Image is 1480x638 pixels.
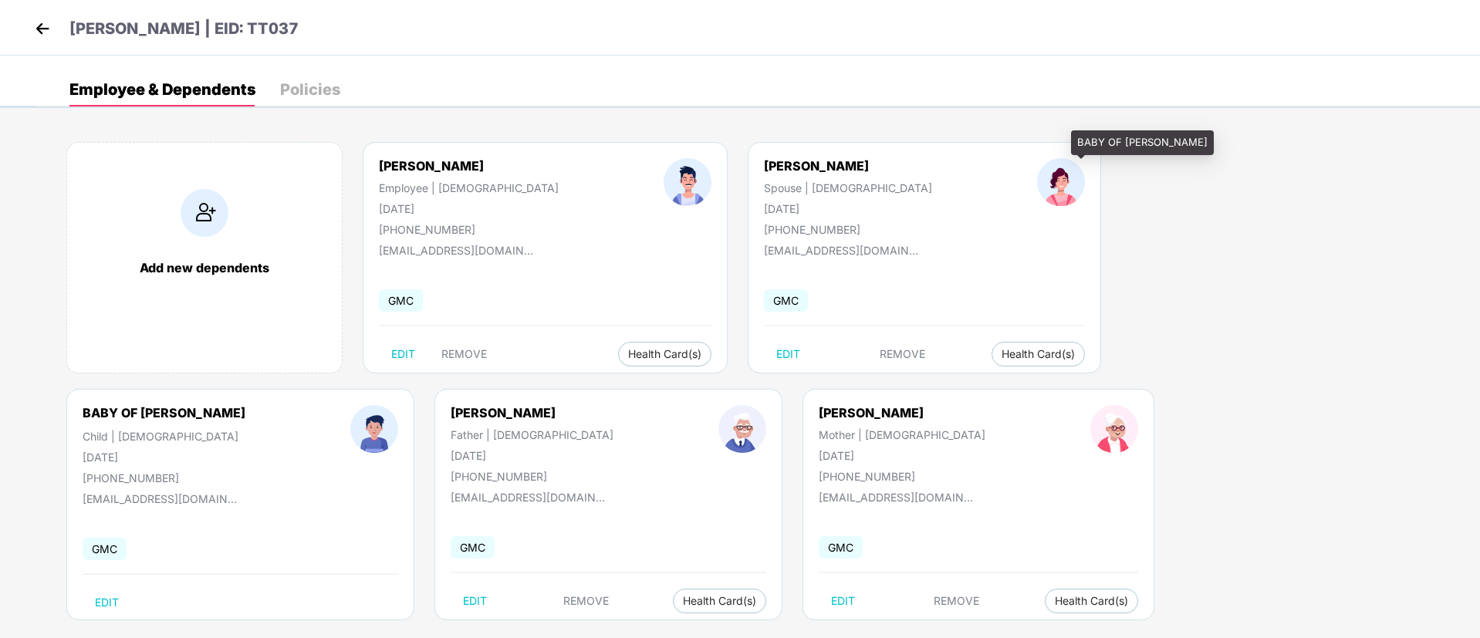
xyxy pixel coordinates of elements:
button: EDIT [83,590,131,615]
div: [DATE] [764,202,932,215]
div: [EMAIL_ADDRESS][DOMAIN_NAME] [819,491,973,504]
div: [DATE] [83,451,245,464]
span: GMC [379,289,423,312]
button: Health Card(s) [1045,589,1138,613]
img: profileImage [664,158,711,206]
button: REMOVE [551,589,621,613]
span: REMOVE [880,348,925,360]
button: REMOVE [921,589,992,613]
span: EDIT [776,348,800,360]
span: Health Card(s) [1002,350,1075,358]
span: GMC [83,538,127,560]
span: EDIT [391,348,415,360]
div: [EMAIL_ADDRESS][DOMAIN_NAME] [451,491,605,504]
div: [EMAIL_ADDRESS][DOMAIN_NAME] [379,244,533,257]
img: profileImage [1037,158,1085,206]
div: [PHONE_NUMBER] [819,470,985,483]
button: REMOVE [429,342,499,366]
div: Employee & Dependents [69,82,255,97]
img: profileImage [1090,405,1138,453]
span: GMC [764,289,808,312]
div: [EMAIL_ADDRESS][DOMAIN_NAME] [764,244,918,257]
div: [PHONE_NUMBER] [379,223,559,236]
span: EDIT [463,595,487,607]
span: Health Card(s) [628,350,701,358]
div: [PERSON_NAME] [379,158,559,174]
button: Health Card(s) [618,342,711,366]
button: Health Card(s) [992,342,1085,366]
span: GMC [451,536,495,559]
button: EDIT [764,342,813,366]
button: EDIT [819,589,867,613]
span: EDIT [831,595,855,607]
div: Employee | [DEMOGRAPHIC_DATA] [379,181,559,194]
div: [DATE] [819,449,985,462]
span: Health Card(s) [1055,597,1128,605]
div: Child | [DEMOGRAPHIC_DATA] [83,430,245,443]
img: profileImage [350,405,398,453]
div: [PHONE_NUMBER] [451,470,613,483]
div: [PERSON_NAME] [764,158,932,174]
div: Spouse | [DEMOGRAPHIC_DATA] [764,181,932,194]
img: back [31,17,54,40]
div: Mother | [DEMOGRAPHIC_DATA] [819,428,985,441]
div: BABY OF [PERSON_NAME] [1071,130,1214,155]
span: REMOVE [934,595,979,607]
span: REMOVE [563,595,609,607]
button: Health Card(s) [673,589,766,613]
div: [PERSON_NAME] [819,405,985,420]
span: REMOVE [441,348,487,360]
p: [PERSON_NAME] | EID: TT037 [69,17,299,41]
img: profileImage [718,405,766,453]
button: EDIT [379,342,427,366]
div: Father | [DEMOGRAPHIC_DATA] [451,428,613,441]
div: [PHONE_NUMBER] [83,471,245,484]
span: GMC [819,536,863,559]
div: BABY OF [PERSON_NAME] [83,405,245,420]
img: addIcon [181,189,228,237]
div: [DATE] [379,202,559,215]
div: Policies [280,82,340,97]
div: [EMAIL_ADDRESS][DOMAIN_NAME] [83,492,237,505]
span: EDIT [95,596,119,609]
button: REMOVE [867,342,938,366]
span: Health Card(s) [683,597,756,605]
div: [PERSON_NAME] [451,405,613,420]
div: [DATE] [451,449,613,462]
div: [PHONE_NUMBER] [764,223,932,236]
div: Add new dependents [83,260,326,275]
button: EDIT [451,589,499,613]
